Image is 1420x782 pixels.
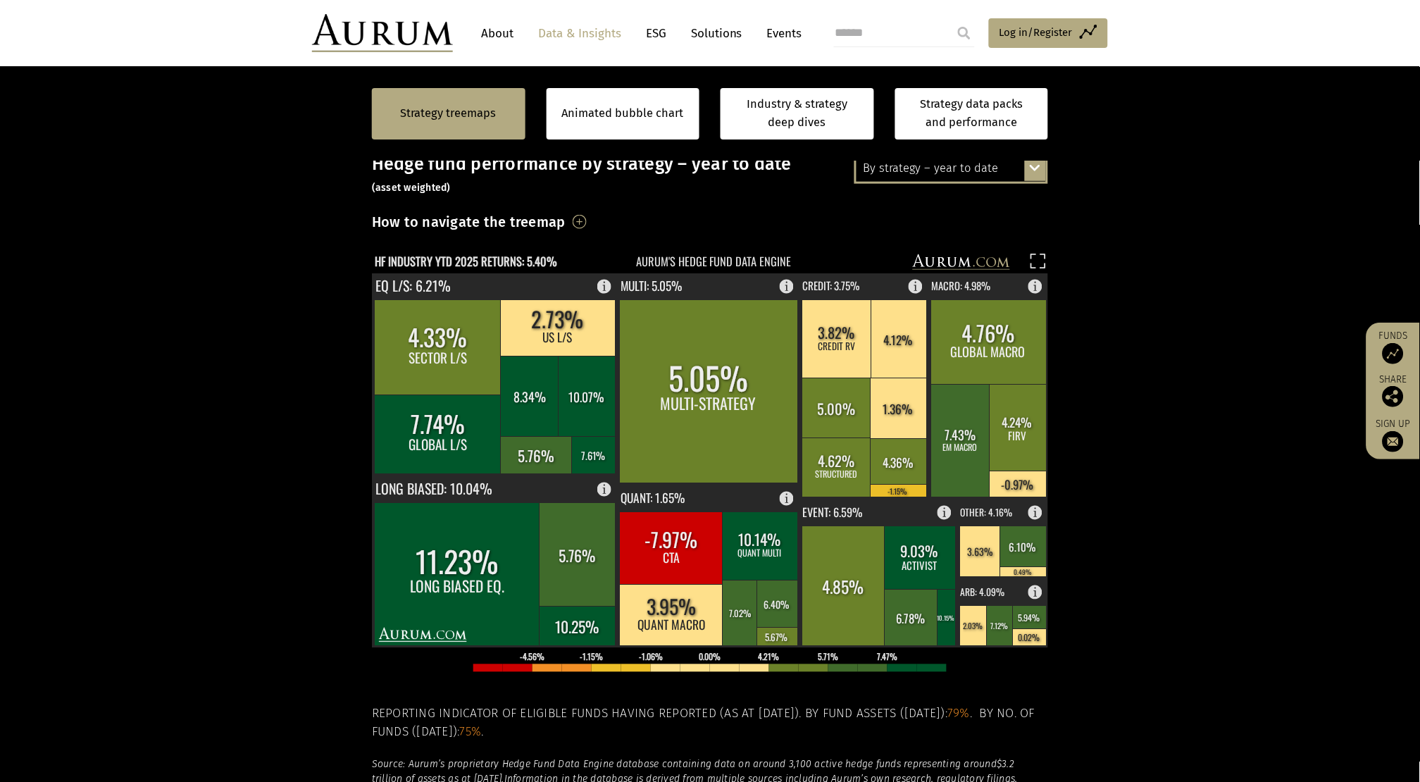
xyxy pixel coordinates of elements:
small: (asset weighted) [372,182,451,194]
h3: Hedge fund performance by strategy – year to date [372,154,1048,196]
span: 75% [460,725,482,740]
img: Aurum [312,14,453,52]
a: Log in/Register [989,18,1108,48]
span: 79% [948,707,971,721]
a: Sign up [1374,418,1413,452]
a: Strategy data packs and performance [895,88,1049,139]
a: Funds [1374,330,1413,364]
h5: Reporting indicator of eligible funds having reported (as at [DATE]). By fund assets ([DATE]): . ... [372,705,1048,743]
span: Log in/Register [999,24,1073,41]
div: By strategy – year to date [857,156,1046,181]
a: Solutions [684,20,749,46]
img: Share this post [1383,386,1404,407]
h3: How to navigate the treemap [372,210,566,234]
a: ESG [639,20,673,46]
input: Submit [950,19,978,47]
a: Data & Insights [531,20,628,46]
a: Animated bubble chart [562,104,684,123]
div: Share [1374,375,1413,407]
a: Strategy treemaps [401,104,497,123]
a: Events [760,20,802,46]
a: Industry & strategy deep dives [721,88,874,139]
img: Sign up to our newsletter [1383,431,1404,452]
em: Source: Aurum’s proprietary Hedge Fund Data Engine database containing data on around 3,100 activ... [372,759,997,771]
a: About [474,20,521,46]
img: Access Funds [1383,343,1404,364]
